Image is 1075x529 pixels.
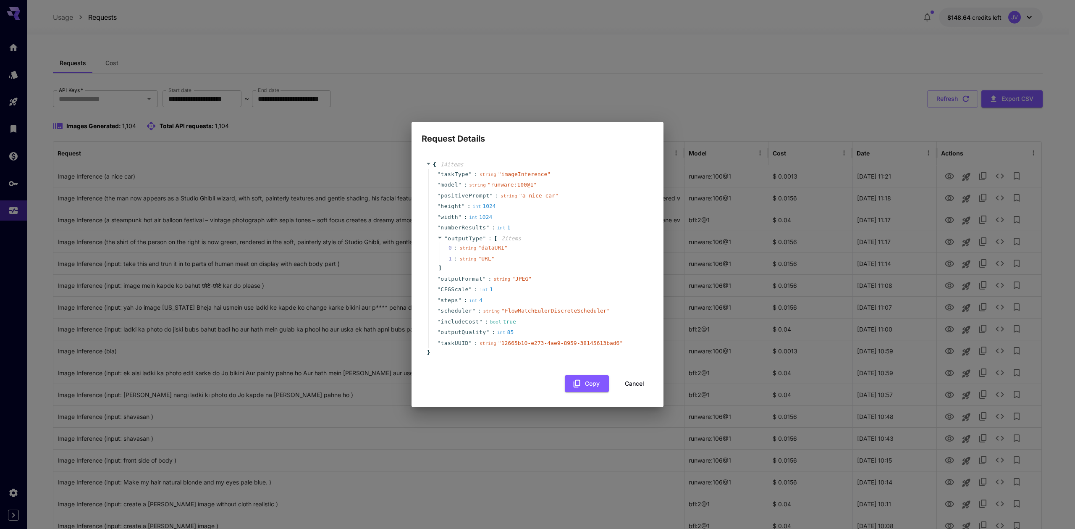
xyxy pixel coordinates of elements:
span: : [485,318,488,326]
span: 14 item s [440,161,464,168]
span: " dataURI " [478,245,507,251]
span: 1 [448,255,460,263]
span: " a nice car " [519,192,558,199]
span: " [469,340,472,346]
span: " [458,182,461,188]
span: [ [494,234,497,243]
span: " [437,308,440,314]
div: 4 [469,296,482,305]
span: " URL " [478,255,494,262]
div: : [454,244,457,252]
span: string [469,182,486,188]
div: 85 [497,328,514,337]
span: numberResults [440,224,486,232]
span: " [444,235,448,242]
span: string [493,276,510,282]
span: outputType [448,235,482,242]
span: string [480,172,496,177]
span: : [492,328,495,337]
span: : [474,170,477,179]
span: " FlowMatchEulerDiscreteScheduler " [501,308,610,314]
div: : [454,255,457,263]
span: " [437,192,440,199]
span: " [437,297,440,303]
span: ] [437,264,442,272]
span: : [488,275,492,283]
span: taskUUID [440,339,469,347]
span: : [474,285,477,294]
span: " [479,318,482,325]
h2: Request Details [412,122,663,145]
span: string [480,341,496,346]
span: taskType [440,170,469,179]
span: " [469,286,472,292]
span: " [482,276,486,282]
span: : [474,339,477,347]
span: : [464,296,467,305]
span: " [437,203,440,209]
span: " [437,224,440,231]
span: : [492,224,495,232]
span: : [464,181,467,189]
span: positivePrompt [440,192,490,200]
span: int [497,225,506,231]
span: model [440,181,458,189]
span: " [437,171,440,177]
span: " imageInference " [498,171,551,177]
span: " [437,214,440,220]
span: : [467,202,471,211]
span: : [488,234,492,243]
span: 2 item s [501,235,521,242]
span: " runware:100@1 " [488,182,537,188]
div: 1024 [469,213,492,221]
span: : [464,213,467,221]
span: int [480,287,488,292]
span: " 12665b10-e273-4ae9-8959-38145613bad6 " [498,340,623,346]
span: " [437,286,440,292]
span: int [472,204,481,209]
span: " [437,182,440,188]
div: 1024 [472,202,496,211]
span: string [483,308,500,314]
span: } [426,348,430,357]
span: CFGScale [440,285,469,294]
span: bool [490,319,501,325]
span: " JPEG " [512,276,532,282]
span: int [469,298,477,303]
span: 0 [448,244,460,252]
div: 1 [497,224,511,232]
span: { [433,161,436,169]
span: " [437,276,440,282]
span: outputQuality [440,328,486,337]
span: " [437,318,440,325]
span: scheduler [440,307,472,315]
span: " [437,329,440,335]
span: " [483,235,486,242]
span: string [501,193,517,199]
span: height [440,202,461,211]
span: " [472,308,475,314]
span: " [469,171,472,177]
span: " [437,340,440,346]
button: Cancel [616,375,653,392]
div: true [490,318,516,326]
span: steps [440,296,458,305]
span: int [497,330,506,335]
span: string [460,256,477,262]
span: width [440,213,458,221]
span: " [486,329,490,335]
span: " [458,214,461,220]
span: string [460,245,477,251]
span: " [461,203,465,209]
span: : [478,307,481,315]
span: outputFormat [440,275,482,283]
span: " [486,224,490,231]
span: includeCost [440,318,479,326]
span: int [469,215,477,220]
span: " [458,297,461,303]
span: " [490,192,493,199]
span: : [495,192,498,200]
div: 1 [480,285,493,294]
button: Copy [565,375,609,392]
